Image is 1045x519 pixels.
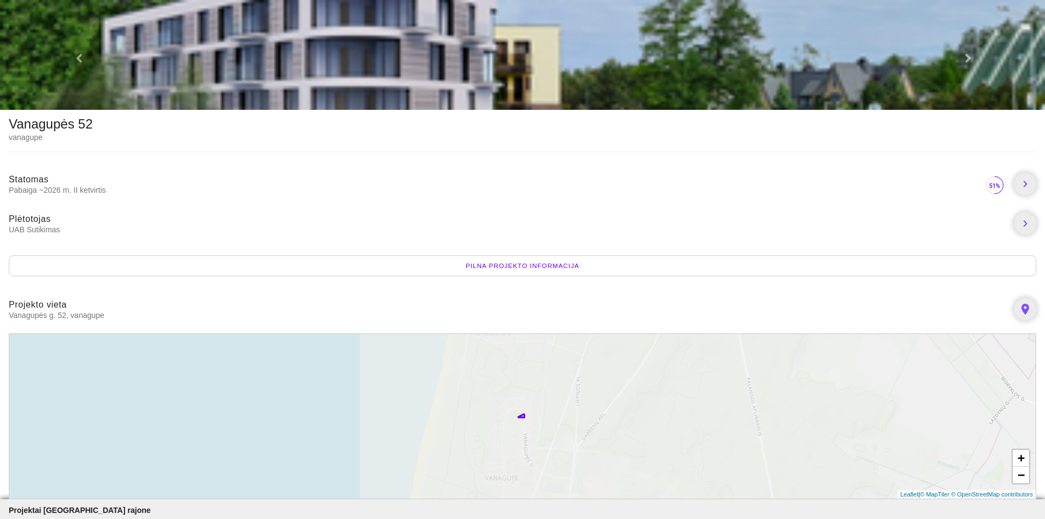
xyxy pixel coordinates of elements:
[9,300,67,309] span: Projekto vieta
[9,175,49,184] span: Statomas
[9,185,984,195] span: Pabaiga ~2026 m. II ketvirtis
[900,491,918,498] a: Leaflet
[9,214,51,224] span: Plėtotojas
[9,225,1006,235] span: UAB Sutikimas
[9,255,1036,276] div: Pilna projekto informacija
[1019,303,1032,316] i: place
[1019,177,1032,191] i: chevron_right
[951,491,1033,498] a: © OpenStreetMap contributors
[920,491,950,498] a: © MapTiler
[1013,450,1029,467] a: Zoom in
[1013,467,1029,483] a: Zoom out
[9,132,93,143] div: vanagupe
[1014,298,1036,320] a: place
[1019,217,1032,230] i: chevron_right
[1014,173,1036,195] a: chevron_right
[1014,213,1036,235] a: chevron_right
[9,119,93,130] div: Vanagupės 52
[984,174,1006,196] img: 51
[9,310,1006,320] span: Vanagupės g. 52, vanagupe
[897,490,1036,499] div: |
